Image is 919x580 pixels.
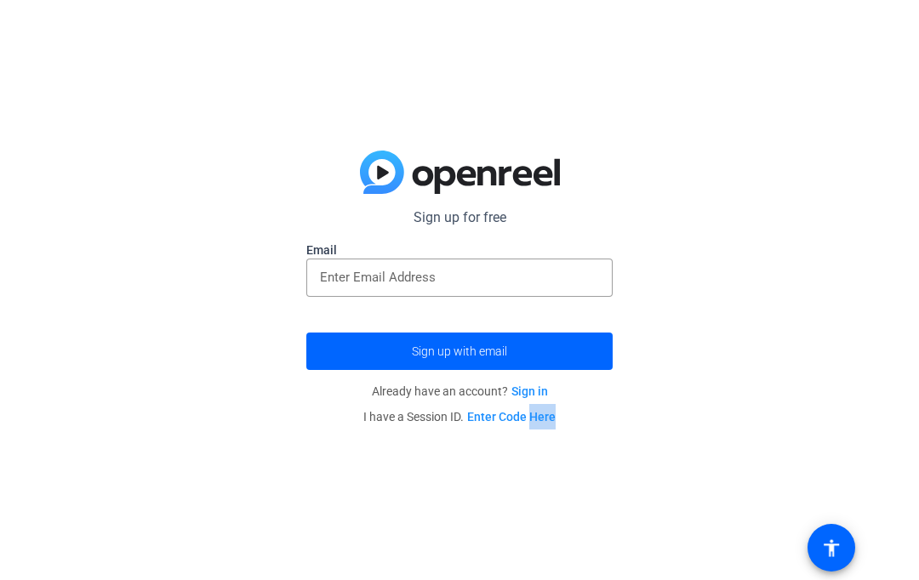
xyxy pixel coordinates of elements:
[467,410,556,424] a: Enter Code Here
[306,333,613,370] button: Sign up with email
[511,384,548,398] a: Sign in
[363,410,556,424] span: I have a Session ID.
[821,537,842,558] mat-icon: accessibility
[320,267,599,287] input: Enter Email Address
[306,208,613,228] p: Sign up for free
[306,242,613,259] label: Email
[372,384,548,398] span: Already have an account?
[360,151,560,195] img: blue-gradient.svg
